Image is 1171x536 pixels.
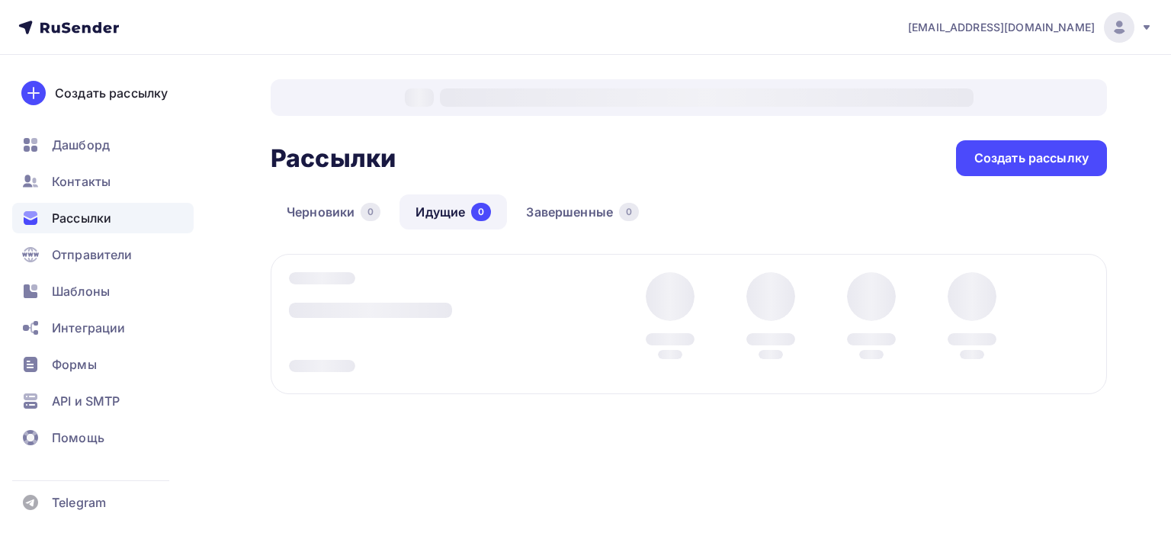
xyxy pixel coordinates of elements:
[12,130,194,160] a: Дашборд
[52,493,106,512] span: Telegram
[52,136,110,154] span: Дашборд
[361,203,380,221] div: 0
[908,12,1153,43] a: [EMAIL_ADDRESS][DOMAIN_NAME]
[52,319,125,337] span: Интеграции
[55,84,168,102] div: Создать рассылку
[52,209,111,227] span: Рассылки
[52,392,120,410] span: API и SMTP
[12,166,194,197] a: Контакты
[471,203,491,221] div: 0
[974,149,1089,167] div: Создать рассылку
[52,355,97,374] span: Формы
[52,172,111,191] span: Контакты
[510,194,655,229] a: Завершенные0
[12,203,194,233] a: Рассылки
[12,349,194,380] a: Формы
[52,246,133,264] span: Отправители
[619,203,639,221] div: 0
[12,276,194,307] a: Шаблоны
[12,239,194,270] a: Отправители
[908,20,1095,35] span: [EMAIL_ADDRESS][DOMAIN_NAME]
[399,194,507,229] a: Идущие0
[271,194,396,229] a: Черновики0
[52,428,104,447] span: Помощь
[271,143,396,174] h2: Рассылки
[52,282,110,300] span: Шаблоны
